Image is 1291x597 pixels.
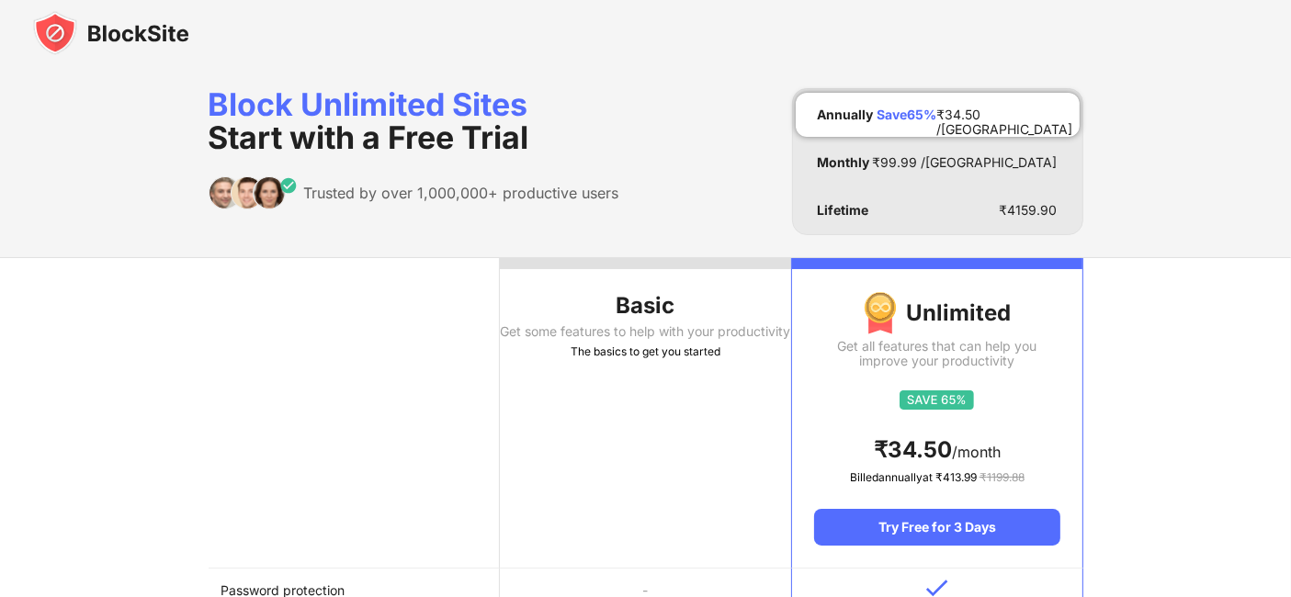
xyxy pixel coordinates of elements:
[873,155,1058,170] div: ₹ 99.99 /[GEOGRAPHIC_DATA]
[814,509,1059,546] div: Try Free for 3 Days
[209,88,619,154] div: Block Unlimited Sites
[818,155,870,170] div: Monthly
[209,176,298,209] img: trusted-by.svg
[814,291,1059,335] div: Unlimited
[874,436,952,463] span: ₹ 34.50
[864,291,897,335] img: img-premium-medal
[500,291,791,321] div: Basic
[500,324,791,339] div: Get some features to help with your productivity
[209,118,529,156] span: Start with a Free Trial
[33,11,189,55] img: blocksite-icon-black.svg
[814,339,1059,368] div: Get all features that can help you improve your productivity
[304,184,619,202] div: Trusted by over 1,000,000+ productive users
[878,107,937,122] div: Save 65 %
[900,390,974,410] img: save65.svg
[818,203,869,218] div: Lifetime
[818,107,874,122] div: Annually
[500,343,791,361] div: The basics to get you started
[980,470,1025,484] span: ₹ 1199.88
[814,435,1059,465] div: /month
[926,580,948,597] img: v-blue.svg
[937,107,1073,122] div: ₹ 34.50 /[GEOGRAPHIC_DATA]
[814,468,1059,487] div: Billed annually at ₹ 413.99
[1000,203,1058,218] div: ₹ 4159.90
